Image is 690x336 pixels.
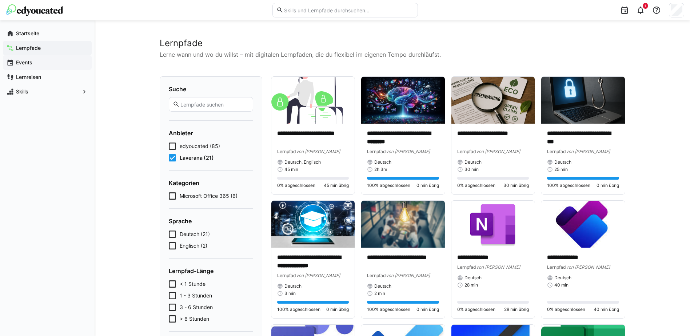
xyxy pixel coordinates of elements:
[594,307,619,312] span: 40 min übrig
[547,149,566,154] span: Lernpfad
[180,143,220,150] span: edyoucated (85)
[180,231,210,238] span: Deutsch (21)
[541,77,625,124] img: image
[180,154,214,161] span: Laverana (21)
[374,159,391,165] span: Deutsch
[547,264,566,270] span: Lernpfad
[160,50,625,59] p: Lerne wann und wo du willst – mit digitalen Lernpfaden, die du flexibel im eigenen Tempo durchläu...
[504,307,529,312] span: 28 min übrig
[554,282,569,288] span: 40 min
[324,183,349,188] span: 45 min übrig
[374,283,391,289] span: Deutsch
[457,264,476,270] span: Lernpfad
[277,149,296,154] span: Lernpfad
[464,159,482,165] span: Deutsch
[554,159,571,165] span: Deutsch
[180,280,206,288] span: < 1 Stunde
[457,307,495,312] span: 0% abgeschlossen
[554,167,568,172] span: 25 min
[374,167,387,172] span: 2h 3m
[457,183,495,188] span: 0% abgeschlossen
[451,77,535,124] img: image
[597,183,619,188] span: 0 min übrig
[566,264,610,270] span: von [PERSON_NAME]
[277,273,296,278] span: Lernpfad
[180,192,238,200] span: Microsoft Office 365 (6)
[464,167,479,172] span: 30 min
[180,292,212,299] span: 1 - 3 Stunden
[367,149,386,154] span: Lernpfad
[180,315,209,323] span: > 6 Stunden
[169,267,253,275] h4: Lernpfad-Länge
[464,282,478,288] span: 28 min
[277,307,320,312] span: 100% abgeschlossen
[547,183,590,188] span: 100% abgeschlossen
[169,179,253,187] h4: Kategorien
[547,307,585,312] span: 0% abgeschlossen
[180,101,249,108] input: Lernpfade suchen
[169,85,253,93] h4: Suche
[180,304,213,311] span: 3 - 6 Stunden
[451,201,535,248] img: image
[457,149,476,154] span: Lernpfad
[361,201,445,248] img: image
[476,149,520,154] span: von [PERSON_NAME]
[296,273,340,278] span: von [PERSON_NAME]
[367,183,410,188] span: 100% abgeschlossen
[271,201,355,248] img: image
[277,183,315,188] span: 0% abgeschlossen
[283,7,414,13] input: Skills und Lernpfade durchsuchen…
[169,217,253,225] h4: Sprache
[284,283,302,289] span: Deutsch
[566,149,610,154] span: von [PERSON_NAME]
[541,201,625,248] img: image
[271,77,355,124] img: image
[361,77,445,124] img: image
[284,291,296,296] span: 3 min
[169,129,253,137] h4: Anbieter
[367,273,386,278] span: Lernpfad
[296,149,340,154] span: von [PERSON_NAME]
[284,167,298,172] span: 45 min
[503,183,529,188] span: 30 min übrig
[374,291,385,296] span: 2 min
[180,242,207,249] span: Englisch (2)
[326,307,349,312] span: 0 min übrig
[645,4,646,8] span: 1
[367,307,410,312] span: 100% abgeschlossen
[386,273,430,278] span: von [PERSON_NAME]
[284,159,321,165] span: Deutsch, Englisch
[416,307,439,312] span: 0 min übrig
[464,275,482,281] span: Deutsch
[416,183,439,188] span: 0 min übrig
[386,149,430,154] span: von [PERSON_NAME]
[160,38,625,49] h2: Lernpfade
[476,264,520,270] span: von [PERSON_NAME]
[554,275,571,281] span: Deutsch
